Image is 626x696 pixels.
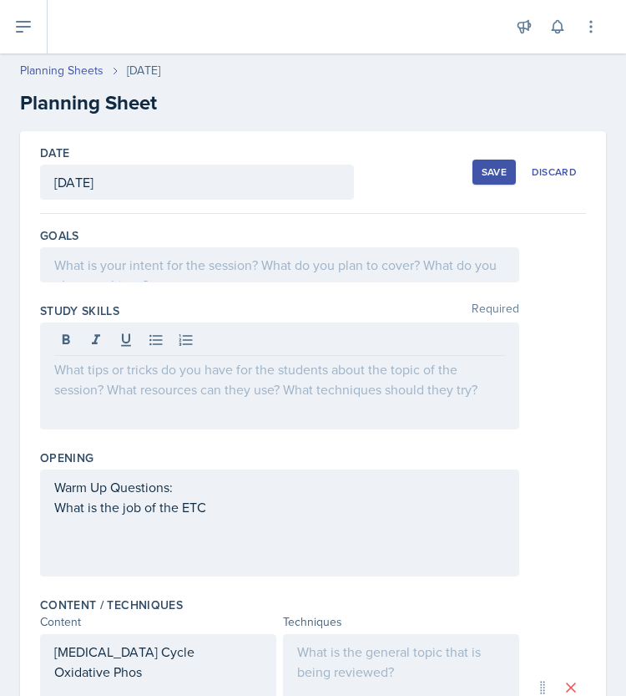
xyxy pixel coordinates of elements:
[20,62,103,79] a: Planning Sheets
[40,450,93,466] label: Opening
[54,662,262,682] p: Oxidative Phos
[472,160,516,185] button: Save
[54,477,505,497] p: Warm Up Questions:
[40,302,119,319] label: Study Skills
[283,613,519,631] div: Techniques
[482,165,507,179] div: Save
[127,62,160,79] div: [DATE]
[20,88,606,118] h2: Planning Sheet
[54,497,505,517] p: What is the job of the ETC
[40,227,79,244] label: Goals
[40,145,69,161] label: Date
[532,165,577,179] div: Discard
[40,597,183,613] label: Content / Techniques
[54,642,262,662] p: [MEDICAL_DATA] Cycle
[523,160,586,185] button: Discard
[40,613,276,631] div: Content
[472,302,519,319] span: Required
